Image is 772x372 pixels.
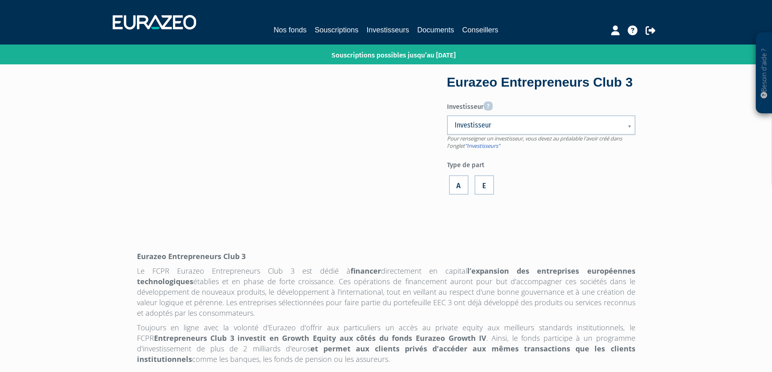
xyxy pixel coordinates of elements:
[137,266,635,318] p: Le FCPR Eurazeo Entrepreneurs Club 3 est dédié à directement en capital établies et en phase de f...
[351,266,381,276] strong: financer
[475,175,494,195] label: E
[447,135,622,150] span: Pour renseigner un investisseur, vous devez au préalable l'avoir créé dans l'onglet
[137,266,635,286] strong: l’expansion des entreprises européennes technologiques
[274,24,306,37] a: Nos fonds
[154,333,487,343] strong: Entrepreneurs Club 3 investit en Growth Equity aux côtés du fonds Eurazeo Growth IV
[366,24,409,36] a: Investisseurs
[465,142,500,149] a: "Investisseurs"
[447,98,635,112] label: Investisseur
[308,47,456,60] p: Souscriptions possibles jusqu’au [DATE]
[137,322,635,364] p: Toujours en ligne avec la volonté d'Eurazeo d'offrir aux particuliers un accès au private equity ...
[137,344,635,364] strong: et permet aux clients privés d'accéder aux mêmes transactions que les clients institutionnels
[113,15,196,30] img: 1732889491-logotype_eurazeo_blanc_rvb.png
[759,37,769,110] p: Besoin d'aide ?
[417,24,454,36] a: Documents
[462,24,498,36] a: Conseillers
[455,120,617,130] span: Investisseur
[137,77,423,238] iframe: Eurazeo Entrepreneurs Club 3
[447,158,635,170] label: Type de part
[137,251,246,261] strong: Eurazeo Entrepreneurs Club 3
[314,24,358,36] a: Souscriptions
[447,73,635,92] div: Eurazeo Entrepreneurs Club 3
[449,175,468,195] label: A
